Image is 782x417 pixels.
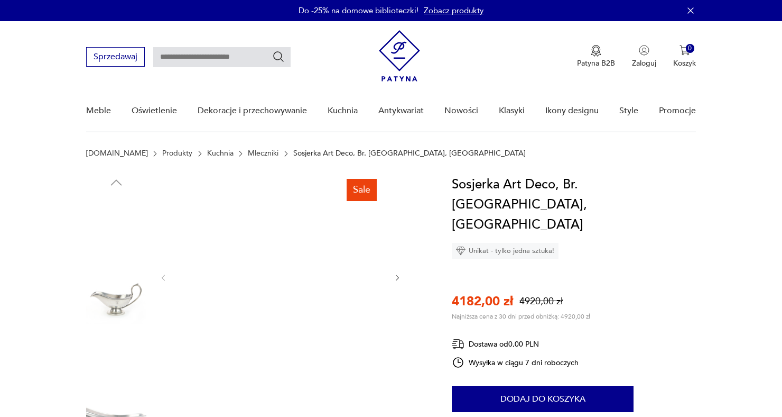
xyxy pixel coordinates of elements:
a: Antykwariat [378,90,424,131]
div: Unikat - tylko jedna sztuka! [452,243,558,259]
button: Patyna B2B [577,45,615,68]
a: Kuchnia [207,149,234,158]
p: 4182,00 zł [452,293,513,310]
a: Kuchnia [328,90,358,131]
button: 0Koszyk [673,45,696,68]
a: Produkty [162,149,192,158]
a: Zobacz produkty [424,5,483,16]
a: Promocje [659,90,696,131]
p: Patyna B2B [577,58,615,68]
img: Patyna - sklep z meblami i dekoracjami vintage [379,30,420,81]
button: Zaloguj [632,45,656,68]
p: Zaloguj [632,58,656,68]
p: Sosjerka Art Deco, Br. [GEOGRAPHIC_DATA], [GEOGRAPHIC_DATA] [293,149,526,158]
div: Sale [347,179,377,201]
img: Ikonka użytkownika [639,45,649,56]
div: Wysyłka w ciągu 7 dni roboczych [452,356,579,369]
a: Meble [86,90,111,131]
img: Zdjęcie produktu Sosjerka Art Deco, Br. Henneberg, Warszawa [86,331,146,391]
p: Najniższa cena z 30 dni przed obniżką: 4920,00 zł [452,312,590,321]
img: Ikona dostawy [452,338,464,351]
h1: Sosjerka Art Deco, Br. [GEOGRAPHIC_DATA], [GEOGRAPHIC_DATA] [452,175,696,235]
button: Dodaj do koszyka [452,386,634,412]
p: 4920,00 zł [519,295,563,308]
a: Oświetlenie [132,90,177,131]
a: Klasyki [499,90,525,131]
a: Mleczniki [248,149,278,158]
button: Sprzedawaj [86,47,145,67]
a: Ikona medaluPatyna B2B [577,45,615,68]
a: Sprzedawaj [86,54,145,61]
img: Zdjęcie produktu Sosjerka Art Deco, Br. Henneberg, Warszawa [86,264,146,324]
p: Do -25% na domowe biblioteczki! [299,5,418,16]
div: Dostawa od 0,00 PLN [452,338,579,351]
button: Szukaj [272,50,285,63]
a: [DOMAIN_NAME] [86,149,148,158]
div: 0 [686,44,695,53]
a: Nowości [444,90,478,131]
a: Ikony designu [545,90,599,131]
img: Zdjęcie produktu Sosjerka Art Deco, Br. Henneberg, Warszawa [179,175,383,379]
img: Ikona koszyka [679,45,690,56]
p: Koszyk [673,58,696,68]
a: Dekoracje i przechowywanie [198,90,307,131]
img: Zdjęcie produktu Sosjerka Art Deco, Br. Henneberg, Warszawa [86,196,146,256]
img: Ikona medalu [591,45,601,57]
img: Ikona diamentu [456,246,466,256]
a: Style [619,90,638,131]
